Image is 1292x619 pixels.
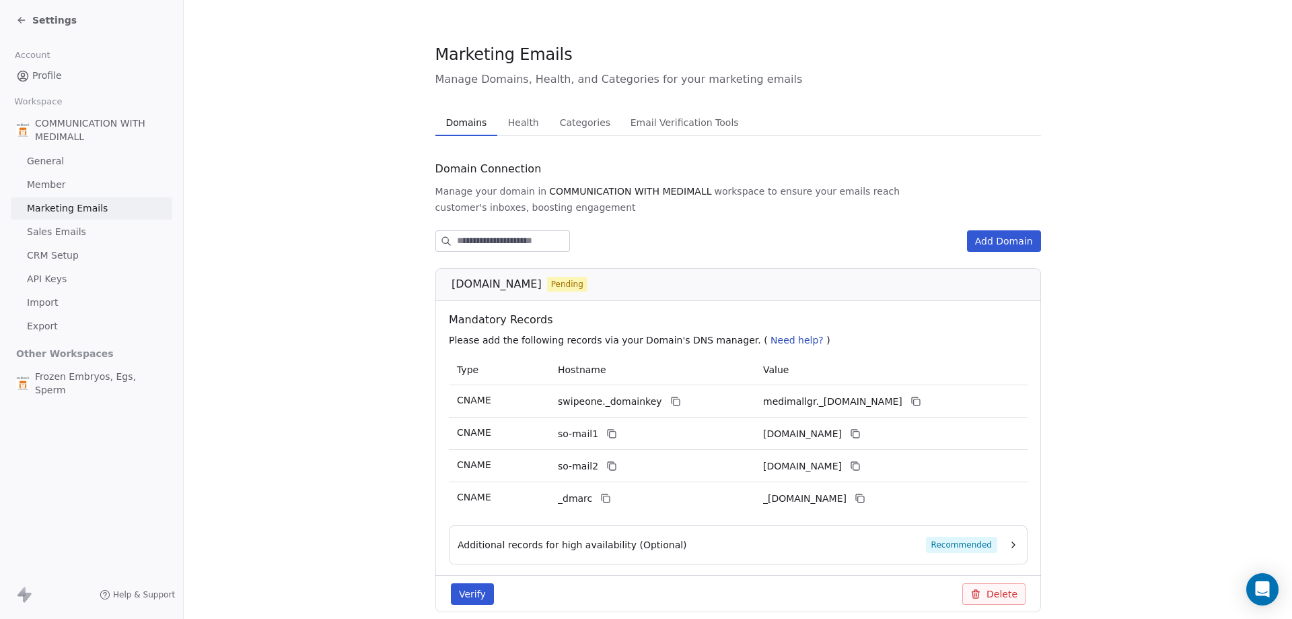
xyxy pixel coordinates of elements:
[457,459,491,470] span: CNAME
[925,537,997,553] span: Recommended
[16,13,77,27] a: Settings
[441,113,493,132] span: Domains
[1246,573,1279,606] div: Open Intercom Messenger
[457,363,542,377] p: Type
[9,92,68,112] span: Workspace
[558,492,592,506] span: _dmarc
[451,583,494,605] button: Verify
[625,113,744,132] span: Email Verification Tools
[458,537,1019,553] button: Additional records for high availability (Optional)Recommended
[714,185,900,198] span: workspace to ensure your emails reach
[100,589,175,600] a: Help & Support
[549,185,711,198] span: COMMUNICATION WITH MEDIMALL
[11,343,119,364] span: Other Workspaces
[27,225,86,239] span: Sales Emails
[11,221,172,243] a: Sales Emails
[435,44,573,65] span: Marketing Emails
[9,45,56,65] span: Account
[558,395,662,409] span: swipeone._domainkey
[113,589,175,600] span: Help & Support
[11,197,172,220] a: Marketing Emails
[11,174,172,196] a: Member
[16,123,30,137] img: Medimall%20logo%20(2).1.jpg
[452,276,542,292] span: [DOMAIN_NAME]
[763,427,842,441] span: medimallgr1.swipeone.email
[558,364,606,375] span: Hostname
[27,178,66,192] span: Member
[763,459,842,474] span: medimallgr2.swipeone.email
[11,65,172,87] a: Profile
[27,201,108,216] span: Marketing Emails
[763,492,847,506] span: _dmarc.swipeone.email
[457,492,491,502] span: CNAME
[27,272,67,286] span: API Keys
[449,312,1033,328] span: Mandatory Records
[11,292,172,314] a: Import
[763,364,789,375] span: Value
[457,427,491,438] span: CNAME
[27,249,79,263] span: CRM Setup
[11,150,172,172] a: General
[435,71,1041,88] span: Manage Domains, Health, and Categories for your marketing emails
[554,113,616,132] span: Categories
[16,377,30,390] img: Medimall%20logo%20(2).1.jpg
[435,161,542,177] span: Domain Connection
[558,427,598,441] span: so-mail1
[11,315,172,337] a: Export
[457,395,491,405] span: CNAME
[27,154,64,168] span: General
[32,69,62,83] span: Profile
[763,395,902,409] span: medimallgr._domainkey.swipeone.email
[558,459,598,474] span: so-mail2
[27,296,58,310] span: Import
[550,278,583,290] span: Pending
[449,333,1033,347] p: Please add the following records via your Domain's DNS manager. ( )
[962,583,1026,605] button: Delete
[967,230,1041,252] button: Add Domain
[458,538,687,552] span: Additional records for high availability (Optional)
[435,185,547,198] span: Manage your domain in
[11,245,172,267] a: CRM Setup
[35,370,167,397] span: Frozen Embryos, Egs, Sperm
[770,335,824,346] span: Need help?
[435,201,636,214] span: customer's inboxes, boosting engagement
[27,319,58,333] span: Export
[11,268,172,290] a: API Keys
[32,13,77,27] span: Settings
[503,113,544,132] span: Health
[35,117,167,143] span: COMMUNICATION WITH MEDIMALL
